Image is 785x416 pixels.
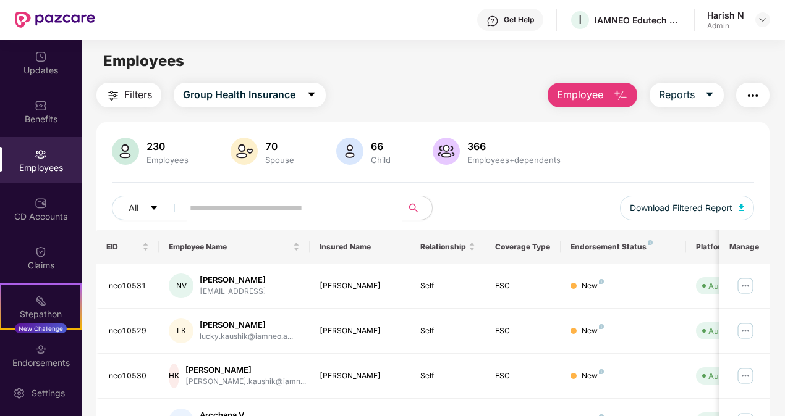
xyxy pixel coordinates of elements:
[599,369,604,374] img: svg+xml;base64,PHN2ZyB4bWxucz0iaHR0cDovL3d3dy53My5vcmcvMjAwMC9zdmciIHdpZHRoPSI4IiBoZWlnaHQ9IjgiIH...
[320,325,401,337] div: [PERSON_NAME]
[109,370,150,382] div: neo10530
[648,240,653,245] img: svg+xml;base64,PHN2ZyB4bWxucz0iaHR0cDovL3d3dy53My5vcmcvMjAwMC9zdmciIHdpZHRoPSI4IiBoZWlnaHQ9IjgiIH...
[174,83,326,107] button: Group Health Insurancecaret-down
[144,155,191,165] div: Employees
[231,138,258,165] img: svg+xml;base64,PHN2ZyB4bWxucz0iaHR0cDovL3d3dy53My5vcmcvMjAwMC9zdmciIHhtbG5zOnhsaW5rPSJodHRwOi8vd3...
[465,155,563,165] div: Employees+dependents
[200,331,293,343] div: lucky.kaushik@iamneo.a...
[263,140,297,152] div: 70
[169,273,193,298] div: NV
[595,14,681,26] div: IAMNEO Edutech Private Limited
[745,88,760,103] img: svg+xml;base64,PHN2ZyB4bWxucz0iaHR0cDovL3d3dy53My5vcmcvMjAwMC9zdmciIHdpZHRoPSIyNCIgaGVpZ2h0PSIyNC...
[185,364,306,376] div: [PERSON_NAME]
[420,280,476,292] div: Self
[495,370,551,382] div: ESC
[159,230,310,264] th: Employee Name
[599,279,604,284] img: svg+xml;base64,PHN2ZyB4bWxucz0iaHR0cDovL3d3dy53My5vcmcvMjAwMC9zdmciIHdpZHRoPSI4IiBoZWlnaHQ9IjgiIH...
[129,201,138,215] span: All
[579,12,582,27] span: I
[485,230,561,264] th: Coverage Type
[707,21,744,31] div: Admin
[433,138,460,165] img: svg+xml;base64,PHN2ZyB4bWxucz0iaHR0cDovL3d3dy53My5vcmcvMjAwMC9zdmciIHhtbG5zOnhsaW5rPSJodHRwOi8vd3...
[320,280,401,292] div: [PERSON_NAME]
[582,325,604,337] div: New
[28,387,69,399] div: Settings
[736,276,755,296] img: manageButton
[263,155,297,165] div: Spouse
[650,83,724,107] button: Reportscaret-down
[144,140,191,152] div: 230
[35,148,47,160] img: svg+xml;base64,PHN2ZyBpZD0iRW1wbG95ZWVzIiB4bWxucz0iaHR0cDovL3d3dy53My5vcmcvMjAwMC9zdmciIHdpZHRoPS...
[495,280,551,292] div: ESC
[35,343,47,356] img: svg+xml;base64,PHN2ZyBpZD0iRW5kb3JzZW1lbnRzIiB4bWxucz0iaHR0cDovL3d3dy53My5vcmcvMjAwMC9zdmciIHdpZH...
[707,9,744,21] div: Harish N
[103,52,184,70] span: Employees
[557,87,603,102] span: Employee
[708,325,758,337] div: Auto Verified
[410,230,486,264] th: Relationship
[368,140,393,152] div: 66
[1,308,80,320] div: Stepathon
[109,280,150,292] div: neo10531
[35,294,47,307] img: svg+xml;base64,PHN2ZyB4bWxucz0iaHR0cDovL3d3dy53My5vcmcvMjAwMC9zdmciIHdpZHRoPSIyMSIgaGVpZ2h0PSIyMC...
[495,325,551,337] div: ESC
[96,83,161,107] button: Filters
[35,197,47,209] img: svg+xml;base64,PHN2ZyBpZD0iQ0RfQWNjb3VudHMiIGRhdGEtbmFtZT0iQ0QgQWNjb3VudHMiIHhtbG5zPSJodHRwOi8vd3...
[96,230,159,264] th: EID
[336,138,363,165] img: svg+xml;base64,PHN2ZyB4bWxucz0iaHR0cDovL3d3dy53My5vcmcvMjAwMC9zdmciIHhtbG5zOnhsaW5rPSJodHRwOi8vd3...
[420,242,467,252] span: Relationship
[15,323,67,333] div: New Challenge
[613,88,628,103] img: svg+xml;base64,PHN2ZyB4bWxucz0iaHR0cDovL3d3dy53My5vcmcvMjAwMC9zdmciIHhtbG5zOnhsaW5rPSJodHRwOi8vd3...
[736,366,755,386] img: manageButton
[402,203,426,213] span: search
[106,88,121,103] img: svg+xml;base64,PHN2ZyB4bWxucz0iaHR0cDovL3d3dy53My5vcmcvMjAwMC9zdmciIHdpZHRoPSIyNCIgaGVpZ2h0PSIyNC...
[106,242,140,252] span: EID
[183,87,295,102] span: Group Health Insurance
[420,370,476,382] div: Self
[109,325,150,337] div: neo10529
[758,15,768,25] img: svg+xml;base64,PHN2ZyBpZD0iRHJvcGRvd24tMzJ4MzIiIHhtbG5zPSJodHRwOi8vd3d3LnczLm9yZy8yMDAwL3N2ZyIgd2...
[185,376,306,388] div: [PERSON_NAME].kaushik@iamn...
[465,140,563,152] div: 366
[696,242,764,252] div: Platform Status
[402,196,433,220] button: search
[486,15,499,27] img: svg+xml;base64,PHN2ZyBpZD0iSGVscC0zMngzMiIgeG1sbnM9Imh0dHA6Ly93d3cudzMub3JnLzIwMDAvc3ZnIiB3aWR0aD...
[736,321,755,341] img: manageButton
[582,370,604,382] div: New
[504,15,534,25] div: Get Help
[13,387,25,399] img: svg+xml;base64,PHN2ZyBpZD0iU2V0dGluZy0yMHgyMCIgeG1sbnM9Imh0dHA6Ly93d3cudzMub3JnLzIwMDAvc3ZnIiB3aW...
[739,204,745,211] img: svg+xml;base64,PHN2ZyB4bWxucz0iaHR0cDovL3d3dy53My5vcmcvMjAwMC9zdmciIHhtbG5zOnhsaW5rPSJodHRwOi8vd3...
[150,204,158,214] span: caret-down
[35,51,47,63] img: svg+xml;base64,PHN2ZyBpZD0iVXBkYXRlZCIgeG1sbnM9Imh0dHA6Ly93d3cudzMub3JnLzIwMDAvc3ZnIiB3aWR0aD0iMj...
[368,155,393,165] div: Child
[659,87,695,102] span: Reports
[320,370,401,382] div: [PERSON_NAME]
[35,99,47,112] img: svg+xml;base64,PHN2ZyBpZD0iQmVuZWZpdHMiIHhtbG5zPSJodHRwOi8vd3d3LnczLm9yZy8yMDAwL3N2ZyIgd2lkdGg9Ij...
[169,318,193,343] div: LK
[708,370,758,382] div: Auto Verified
[630,201,732,215] span: Download Filtered Report
[200,274,266,286] div: [PERSON_NAME]
[169,364,179,388] div: HK
[307,89,316,101] span: caret-down
[599,324,604,329] img: svg+xml;base64,PHN2ZyB4bWxucz0iaHR0cDovL3d3dy53My5vcmcvMjAwMC9zdmciIHdpZHRoPSI4IiBoZWlnaHQ9IjgiIH...
[548,83,637,107] button: Employee
[719,230,770,264] th: Manage
[200,286,266,297] div: [EMAIL_ADDRESS]
[620,196,755,220] button: Download Filtered Report
[705,89,715,101] span: caret-down
[200,319,293,331] div: [PERSON_NAME]
[310,230,410,264] th: Insured Name
[124,87,152,102] span: Filters
[571,242,676,252] div: Endorsement Status
[420,325,476,337] div: Self
[15,12,95,28] img: New Pazcare Logo
[112,138,139,165] img: svg+xml;base64,PHN2ZyB4bWxucz0iaHR0cDovL3d3dy53My5vcmcvMjAwMC9zdmciIHhtbG5zOnhsaW5rPSJodHRwOi8vd3...
[582,280,604,292] div: New
[112,196,187,220] button: Allcaret-down
[35,246,47,258] img: svg+xml;base64,PHN2ZyBpZD0iQ2xhaW0iIHhtbG5zPSJodHRwOi8vd3d3LnczLm9yZy8yMDAwL3N2ZyIgd2lkdGg9IjIwIi...
[169,242,291,252] span: Employee Name
[708,280,758,292] div: Auto Verified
